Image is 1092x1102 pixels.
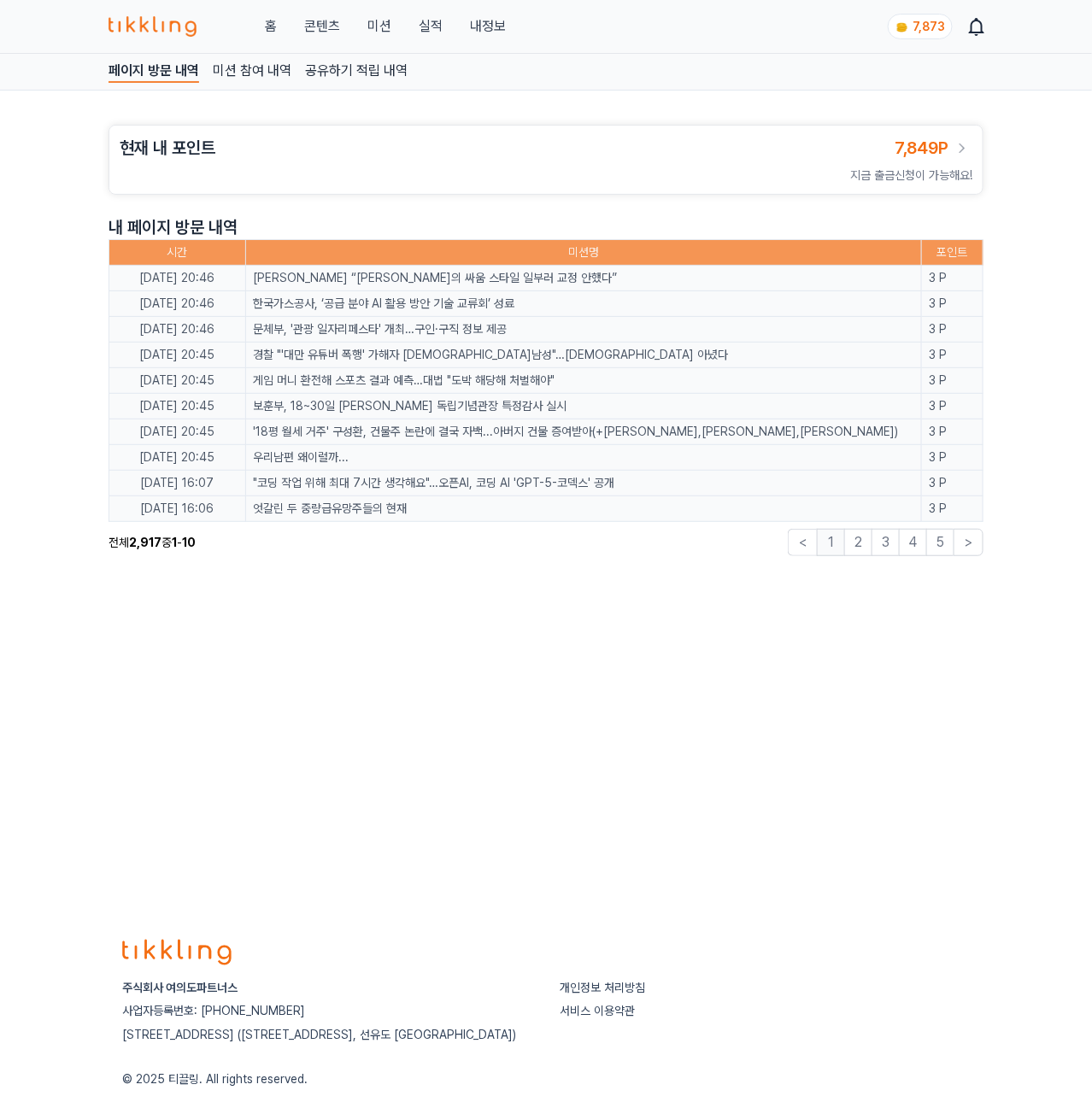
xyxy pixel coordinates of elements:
td: 3 P [922,317,983,343]
p: [DATE] 20:45 [116,372,238,390]
th: 포인트 [922,240,983,266]
strong: 10 [182,536,195,549]
td: 3 P [922,266,983,291]
strong: 2,917 [129,536,161,549]
button: 3 [872,529,899,556]
p: [DATE] 20:45 [116,346,238,364]
td: 3 P [922,394,983,419]
a: [PERSON_NAME] “[PERSON_NAME]의 싸움 스타일 일부러 교정 안했다” [253,269,914,287]
button: 미션 [367,16,391,37]
td: 3 P [922,471,983,496]
p: © 2025 티끌링. All rights reserved. [122,1071,970,1088]
a: 페이지 방문 내역 [109,61,199,83]
p: [DATE] 20:46 [116,320,238,338]
td: 3 P [922,496,983,522]
a: 게임 머니 환전해 스포츠 결과 예측…대법 "도박 해당해 처벌해야" [253,372,914,390]
p: 전체 중 - [109,534,195,551]
p: 사업자등록번호: [PHONE_NUMBER] [122,1003,532,1020]
a: '18평 월세 거주' 구성환, 건물주 논란에 결국 자백...아버지 건물 증여받아(+[PERSON_NAME],[PERSON_NAME],[PERSON_NAME]) [253,423,914,441]
a: 공유하기 적립 내역 [305,61,408,83]
a: 미션 참여 내역 [213,61,291,83]
p: [DATE] 16:07 [116,474,238,492]
strong: 1 [172,536,177,549]
td: 3 P [922,343,983,368]
p: [DATE] 20:45 [116,423,238,441]
button: 5 [926,529,954,556]
button: > [954,529,983,556]
a: "코딩 작업 위해 최대 7시간 생각해요"…오픈AI, 코딩 AI 'GPT-5-코덱스' 공개 [253,474,914,492]
button: 1 [817,529,844,556]
a: 실적 [419,16,443,37]
span: 지금 출금신청이 가능해요! [850,168,972,182]
button: 4 [899,529,926,556]
th: 미션명 [246,240,922,266]
p: [DATE] 16:06 [116,500,238,518]
h3: 현재 내 포인트 [120,136,215,160]
p: 주식회사 여의도파트너스 [122,979,532,996]
button: < [788,529,817,556]
p: [DATE] 20:46 [116,269,238,287]
td: 3 P [922,419,983,445]
a: 서비스 이용약관 [560,1005,635,1018]
th: 시간 [109,240,246,266]
img: coin [895,21,909,34]
p: 내 페이지 방문 내역 [109,215,983,239]
td: 3 P [922,445,983,471]
a: 콘텐츠 [304,16,340,37]
a: 내정보 [470,16,506,37]
a: 문체부, '관광 일자리페스타' 개최…구인·구직 정보 제공 [253,320,914,338]
button: 2 [844,529,872,556]
a: 7,849P [895,136,972,160]
img: 티끌링 [109,16,197,37]
p: [DATE] 20:46 [116,295,238,313]
a: 우리남편 왜이럴까... [253,448,914,466]
span: 7,849P [895,138,948,158]
td: 3 P [922,368,983,394]
a: 경찰 "'대만 유튜버 폭행' 가해자 [DEMOGRAPHIC_DATA]남성"…[DEMOGRAPHIC_DATA] 아녔다 [253,346,914,364]
td: 3 P [922,291,983,317]
a: 엇갈린 두 중량급유망주들의 현재 [253,500,914,518]
p: [DATE] 20:45 [116,448,238,466]
a: 보훈부, 18~30일 [PERSON_NAME] 독립기념관장 특정감사 실시 [253,397,914,415]
p: [DATE] 20:45 [116,397,238,415]
a: 한국가스공사, ‘공급 분야 AI 활용 방안 기술 교류회’ 성료 [253,295,914,313]
a: 개인정보 처리방침 [560,981,645,994]
p: [STREET_ADDRESS] ([STREET_ADDRESS], 선유도 [GEOGRAPHIC_DATA]) [122,1027,532,1044]
a: coin 7,873 [888,14,949,39]
a: 홈 [265,16,277,37]
span: 7,873 [913,20,945,33]
img: logo [122,940,232,965]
